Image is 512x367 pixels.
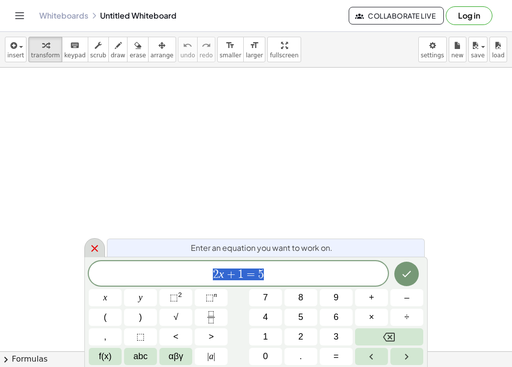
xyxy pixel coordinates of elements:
span: 3 [333,330,338,343]
button: 1 [249,328,282,345]
i: keyboard [70,40,79,51]
span: keypad [64,52,86,59]
button: Toggle navigation [12,8,27,24]
button: 3 [320,328,353,345]
span: load [492,52,505,59]
button: redoredo [197,37,215,62]
span: 5 [298,311,303,324]
span: 0 [263,350,268,363]
button: transform [28,37,62,62]
span: arrange [151,52,174,59]
span: abc [133,350,148,363]
span: draw [111,52,126,59]
span: . [300,350,302,363]
button: fullscreen [267,37,301,62]
span: fullscreen [270,52,298,59]
button: load [489,37,507,62]
i: redo [202,40,211,51]
button: settings [418,37,447,62]
span: 2 [213,269,219,280]
button: Backspace [355,328,423,345]
span: = [333,350,339,363]
button: 8 [284,289,317,306]
span: 6 [333,311,338,324]
span: x [103,291,107,304]
button: draw [108,37,128,62]
button: Superscript [195,289,228,306]
span: ⬚ [170,293,178,302]
button: Placeholder [124,328,157,345]
button: Greek alphabet [159,348,192,365]
span: ( [104,311,107,324]
button: , [89,328,122,345]
button: Done [394,262,419,286]
button: 5 [284,309,317,326]
sup: n [214,291,217,298]
button: new [449,37,466,62]
button: Squared [159,289,192,306]
span: save [471,52,485,59]
button: Divide [390,309,423,326]
span: + [224,269,238,280]
button: Functions [89,348,122,365]
span: 8 [298,291,303,304]
button: y [124,289,157,306]
button: Fraction [195,309,228,326]
button: Minus [390,289,423,306]
span: | [207,351,209,361]
button: Plus [355,289,388,306]
span: transform [31,52,60,59]
span: Collaborate Live [357,11,435,20]
button: save [468,37,487,62]
button: arrange [148,37,176,62]
i: undo [183,40,192,51]
span: Enter an equation you want to work on. [191,242,333,254]
i: format_size [226,40,235,51]
span: y [139,291,143,304]
span: larger [246,52,263,59]
button: x [89,289,122,306]
span: , [104,330,106,343]
span: + [369,291,374,304]
button: Less than [159,328,192,345]
button: ) [124,309,157,326]
i: format_size [250,40,259,51]
button: undoundo [178,37,198,62]
button: 2 [284,328,317,345]
button: 6 [320,309,353,326]
span: 7 [263,291,268,304]
button: 0 [249,348,282,365]
button: 9 [320,289,353,306]
span: αβγ [169,350,183,363]
var: x [219,268,224,280]
span: 2 [298,330,303,343]
span: ) [139,311,142,324]
span: ÷ [405,311,410,324]
button: Left arrow [355,348,388,365]
button: Times [355,309,388,326]
span: insert [7,52,24,59]
span: f(x) [99,350,112,363]
a: Whiteboards [39,11,88,21]
span: 1 [263,330,268,343]
button: scrub [88,37,109,62]
button: format_sizelarger [243,37,265,62]
span: ⬚ [136,330,145,343]
button: 4 [249,309,282,326]
button: Greater than [195,328,228,345]
button: Log in [446,6,492,25]
button: Collaborate Live [349,7,444,24]
span: √ [174,311,179,324]
sup: 2 [178,291,182,298]
span: = [244,269,258,280]
button: format_sizesmaller [217,37,244,62]
span: 5 [258,269,264,280]
button: 7 [249,289,282,306]
span: × [369,311,374,324]
span: new [451,52,463,59]
span: erase [129,52,146,59]
span: | [213,351,215,361]
span: < [173,330,179,343]
span: settings [421,52,444,59]
button: Equals [320,348,353,365]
